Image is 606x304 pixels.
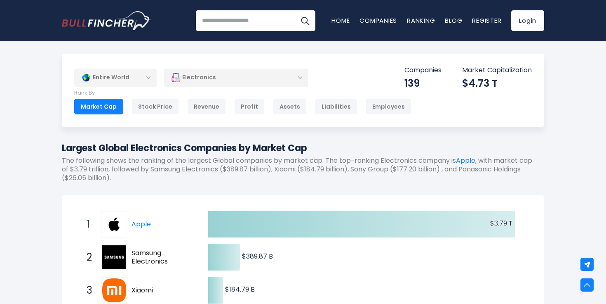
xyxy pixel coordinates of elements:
a: Home [331,16,350,25]
div: Profit [234,99,265,114]
img: Bullfincher logo [62,11,151,30]
h1: Largest Global Electronics Companies by Market Cap [62,141,544,155]
div: Entire World [74,68,157,87]
div: Assets [273,99,307,114]
div: $4.73 T [462,77,532,90]
span: Xiaomi [132,286,194,295]
a: Ranking [407,16,435,25]
a: Go to homepage [62,11,150,30]
p: The following shows the ranking of the largest Global companies by market cap. The top-ranking El... [62,157,544,182]
a: Apple [132,219,151,229]
p: Rank By [74,90,411,97]
span: 3 [82,283,91,297]
button: Search [295,10,315,31]
a: Blog [445,16,462,25]
a: Register [472,16,501,25]
a: Companies [359,16,397,25]
div: Liabilities [315,99,357,114]
text: $389.87 B [242,252,273,261]
a: Apple [456,156,475,165]
div: Electronics [164,68,308,87]
span: 1 [82,217,91,231]
p: Companies [404,66,442,75]
img: Samsung Electronics [102,245,126,269]
text: $3.79 T [490,218,513,228]
a: Login [511,10,544,31]
img: Xiaomi [102,278,126,302]
div: Stock Price [132,99,179,114]
div: Employees [366,99,411,114]
img: Apple [102,212,126,236]
p: Market Capitalization [462,66,532,75]
text: $184.79 B [225,285,255,294]
div: Revenue [187,99,226,114]
span: 2 [82,250,91,264]
div: Market Cap [74,99,123,114]
span: Samsung Electronics [132,249,194,266]
div: 139 [404,77,442,90]
a: Apple [101,211,132,237]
